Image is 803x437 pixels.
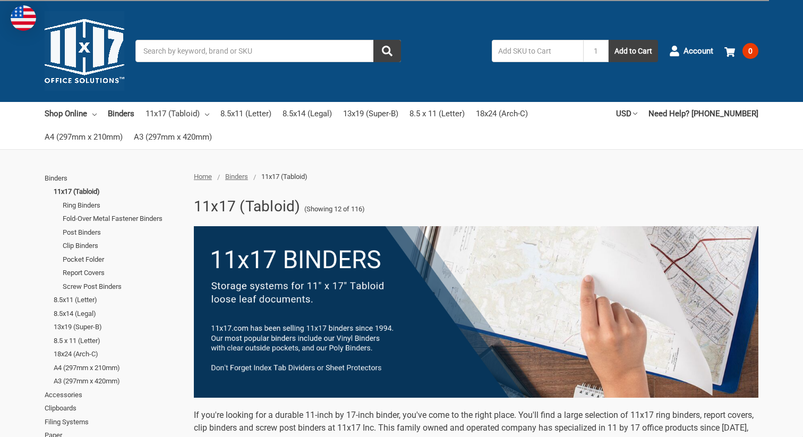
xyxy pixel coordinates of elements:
[63,212,182,226] a: Fold-Over Metal Fastener Binders
[45,11,124,91] img: 11x17.com
[194,193,301,220] h1: 11x17 (Tabloid)
[648,102,758,125] a: Need Help? [PHONE_NUMBER]
[724,37,758,65] a: 0
[283,102,332,125] a: 8.5x14 (Legal)
[45,125,123,149] a: A4 (297mm x 210mm)
[476,102,528,125] a: 18x24 (Arch-C)
[45,415,182,429] a: Filing Systems
[63,239,182,253] a: Clip Binders
[343,102,398,125] a: 13x19 (Super-B)
[45,102,97,125] a: Shop Online
[304,204,365,215] span: (Showing 12 of 116)
[684,45,713,57] span: Account
[616,102,637,125] a: USD
[669,37,713,65] a: Account
[63,199,182,212] a: Ring Binders
[54,374,182,388] a: A3 (297mm x 420mm)
[54,320,182,334] a: 13x19 (Super-B)
[54,293,182,307] a: 8.5x11 (Letter)
[194,226,758,398] img: binders-1-.png
[134,125,212,149] a: A3 (297mm x 420mm)
[409,102,465,125] a: 8.5 x 11 (Letter)
[11,5,36,31] img: duty and tax information for United States
[135,40,401,62] input: Search by keyword, brand or SKU
[146,102,209,125] a: 11x17 (Tabloid)
[225,173,248,181] a: Binders
[54,347,182,361] a: 18x24 (Arch-C)
[54,361,182,375] a: A4 (297mm x 210mm)
[54,307,182,321] a: 8.5x14 (Legal)
[492,40,583,62] input: Add SKU to Cart
[63,253,182,267] a: Pocket Folder
[609,40,658,62] button: Add to Cart
[108,102,134,125] a: Binders
[742,43,758,59] span: 0
[63,266,182,280] a: Report Covers
[54,334,182,348] a: 8.5 x 11 (Letter)
[45,401,182,415] a: Clipboards
[45,388,182,402] a: Accessories
[45,172,182,185] a: Binders
[63,280,182,294] a: Screw Post Binders
[220,102,271,125] a: 8.5x11 (Letter)
[63,226,182,239] a: Post Binders
[194,173,212,181] a: Home
[54,185,182,199] a: 11x17 (Tabloid)
[261,173,307,181] span: 11x17 (Tabloid)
